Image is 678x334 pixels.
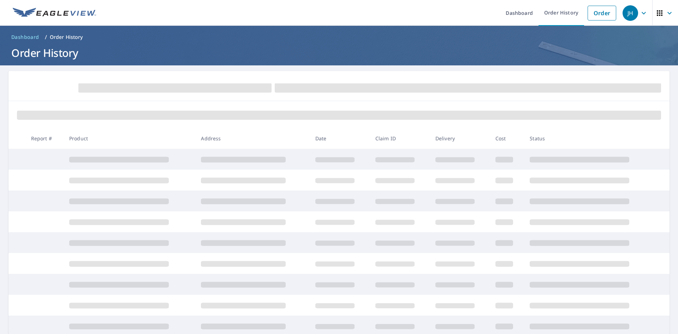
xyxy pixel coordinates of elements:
th: Cost [490,128,524,149]
img: EV Logo [13,8,96,18]
p: Order History [50,34,83,41]
div: JH [623,5,638,21]
nav: breadcrumb [8,31,670,43]
li: / [45,33,47,41]
th: Address [195,128,309,149]
a: Dashboard [8,31,42,43]
th: Delivery [430,128,490,149]
th: Status [524,128,656,149]
h1: Order History [8,46,670,60]
th: Claim ID [370,128,430,149]
a: Order [588,6,616,20]
th: Date [310,128,370,149]
th: Report # [25,128,64,149]
span: Dashboard [11,34,39,41]
th: Product [64,128,195,149]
